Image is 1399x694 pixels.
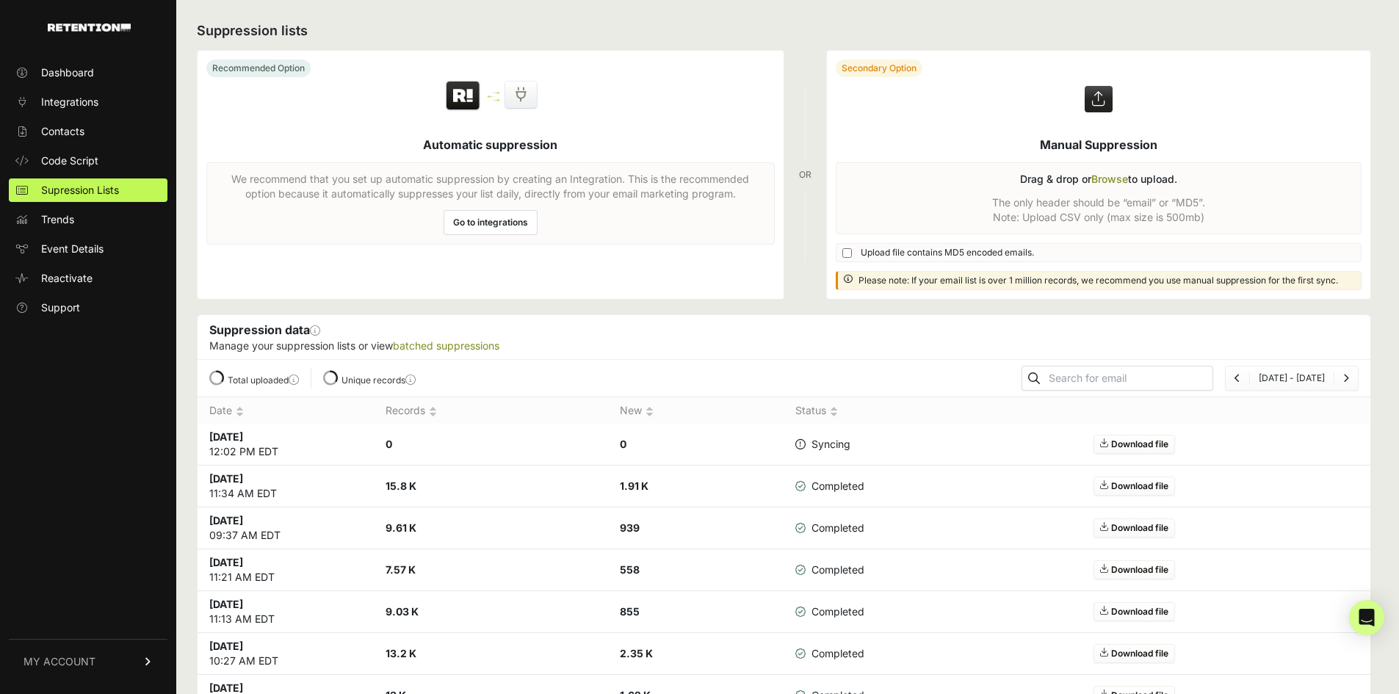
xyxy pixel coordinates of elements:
th: Date [198,397,374,424]
img: Retention [444,80,482,112]
span: Supression Lists [41,183,119,198]
a: Download file [1093,644,1175,663]
strong: 15.8 K [386,480,416,492]
strong: 7.57 K [386,563,416,576]
img: no_sort-eaf950dc5ab64cae54d48a5578032e96f70b2ecb7d747501f34c8f2db400fb66.gif [830,406,838,417]
a: Support [9,296,167,319]
img: no_sort-eaf950dc5ab64cae54d48a5578032e96f70b2ecb7d747501f34c8f2db400fb66.gif [429,406,437,417]
a: MY ACCOUNT [9,639,167,684]
input: Search for email [1046,368,1212,388]
strong: 855 [620,605,640,618]
a: Previous [1234,372,1240,383]
div: Recommended Option [206,59,311,77]
label: Total uploaded [228,375,299,386]
a: Download file [1093,518,1175,538]
span: Syncing [795,437,850,452]
th: Status [784,397,901,424]
span: Completed [795,604,864,619]
strong: 1.91 K [620,480,648,492]
a: batched suppressions [393,339,499,352]
input: Upload file contains MD5 encoded emails. [842,248,852,258]
strong: [DATE] [209,682,243,694]
strong: [DATE] [209,514,243,527]
strong: 0 [386,438,392,450]
strong: 9.03 K [386,605,419,618]
span: Reactivate [41,271,93,286]
a: Code Script [9,149,167,173]
label: Unique records [341,375,416,386]
strong: 0 [620,438,626,450]
td: 11:13 AM EDT [198,591,374,633]
span: Contacts [41,124,84,139]
img: Retention.com [48,24,131,32]
span: Trends [41,212,74,227]
strong: 13.2 K [386,647,416,659]
div: Open Intercom Messenger [1349,600,1384,635]
img: integration [488,95,499,98]
td: 12:02 PM EDT [198,424,374,466]
span: Completed [795,563,864,577]
div: Suppression data [198,315,1370,359]
span: Upload file contains MD5 encoded emails. [861,247,1034,259]
span: Completed [795,521,864,535]
img: integration [488,99,499,101]
span: Completed [795,479,864,494]
td: 10:27 AM EDT [198,633,374,675]
span: Event Details [41,242,104,256]
p: Manage your suppression lists or view [209,339,1359,353]
td: 11:34 AM EDT [198,466,374,507]
span: Completed [795,646,864,661]
h2: Suppression lists [197,21,1371,41]
li: [DATE] - [DATE] [1249,372,1334,384]
a: Go to integrations [444,210,538,235]
strong: [DATE] [209,556,243,568]
a: Contacts [9,120,167,143]
a: Trends [9,208,167,231]
th: Records [374,397,608,424]
span: Code Script [41,153,98,168]
a: Download file [1093,602,1175,621]
a: Download file [1093,560,1175,579]
span: MY ACCOUNT [24,654,95,669]
strong: 558 [620,563,640,576]
span: Integrations [41,95,98,109]
img: no_sort-eaf950dc5ab64cae54d48a5578032e96f70b2ecb7d747501f34c8f2db400fb66.gif [646,406,654,417]
a: Download file [1093,435,1175,454]
strong: [DATE] [209,472,243,485]
a: Next [1343,372,1349,383]
img: integration [488,92,499,94]
span: Dashboard [41,65,94,80]
a: Supression Lists [9,178,167,202]
th: New [608,397,784,424]
td: 11:21 AM EDT [198,549,374,591]
td: 09:37 AM EDT [198,507,374,549]
a: Reactivate [9,267,167,290]
a: Download file [1093,477,1175,496]
div: OR [799,50,811,300]
strong: 2.35 K [620,647,653,659]
strong: 939 [620,521,640,534]
img: no_sort-eaf950dc5ab64cae54d48a5578032e96f70b2ecb7d747501f34c8f2db400fb66.gif [236,406,244,417]
a: Event Details [9,237,167,261]
strong: [DATE] [209,640,243,652]
h5: Automatic suppression [423,136,557,153]
span: Support [41,300,80,315]
a: Dashboard [9,61,167,84]
p: We recommend that you set up automatic suppression by creating an Integration. This is the recomm... [216,172,765,201]
strong: 9.61 K [386,521,416,534]
strong: [DATE] [209,598,243,610]
a: Integrations [9,90,167,114]
nav: Page navigation [1225,366,1359,391]
strong: [DATE] [209,430,243,443]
